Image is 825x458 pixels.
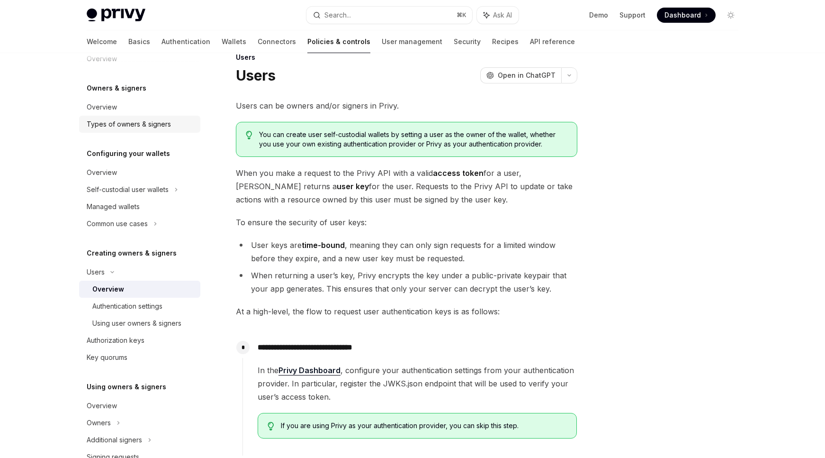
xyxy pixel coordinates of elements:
[246,131,252,139] svg: Tip
[236,67,275,84] h1: Users
[493,10,512,20] span: Ask AI
[87,148,170,159] h5: Configuring your wallets
[87,218,148,229] div: Common use cases
[87,381,166,393] h5: Using owners & signers
[79,164,200,181] a: Overview
[492,30,519,53] a: Recipes
[477,7,519,24] button: Ask AI
[87,352,127,363] div: Key quorums
[278,366,341,376] a: Privy Dashboard
[87,417,111,429] div: Owners
[79,315,200,332] a: Using user owners & signers
[79,349,200,366] a: Key quorums
[498,71,556,80] span: Open in ChatGPT
[79,332,200,349] a: Authorization keys
[236,166,577,206] span: When you make a request to the Privy API with a valid for a user, [PERSON_NAME] returns a for the...
[79,281,200,298] a: Overview
[619,10,646,20] a: Support
[457,11,466,19] span: ⌘ K
[87,434,142,446] div: Additional signers
[307,30,370,53] a: Policies & controls
[87,167,117,178] div: Overview
[306,7,472,24] button: Search...⌘K
[87,335,144,346] div: Authorization keys
[382,30,442,53] a: User management
[454,30,481,53] a: Security
[92,301,162,312] div: Authentication settings
[92,284,124,295] div: Overview
[268,422,274,431] svg: Tip
[87,9,145,22] img: light logo
[236,216,577,229] span: To ensure the security of user keys:
[236,238,577,265] li: User keys are , meaning they can only sign requests for a limited window before they expire, and ...
[87,119,171,130] div: Types of owners & signers
[79,298,200,315] a: Authentication settings
[337,182,369,191] strong: user key
[530,30,575,53] a: API reference
[281,421,567,431] span: If you are using Privy as your authentication provider, you can skip this step.
[236,53,577,62] div: Users
[723,8,738,23] button: Toggle dark mode
[259,130,567,149] span: You can create user self-custodial wallets by setting a user as the owner of the wallet, whether ...
[236,269,577,295] li: When returning a user’s key, Privy encrypts the key under a public-private keypair that your app ...
[258,364,577,403] span: In the , configure your authentication settings from your authentication provider. In particular,...
[79,99,200,116] a: Overview
[222,30,246,53] a: Wallets
[480,67,561,83] button: Open in ChatGPT
[161,30,210,53] a: Authentication
[79,198,200,215] a: Managed wallets
[128,30,150,53] a: Basics
[87,266,105,278] div: Users
[87,184,169,195] div: Self-custodial user wallets
[87,82,146,94] h5: Owners & signers
[79,397,200,414] a: Overview
[433,168,484,178] strong: access token
[236,99,577,112] span: Users can be owners and/or signers in Privy.
[324,9,351,21] div: Search...
[302,240,345,250] strong: time-bound
[589,10,608,20] a: Demo
[79,116,200,133] a: Types of owners & signers
[92,318,181,329] div: Using user owners & signers
[258,30,296,53] a: Connectors
[236,305,577,318] span: At a high-level, the flow to request user authentication keys is as follows:
[657,8,716,23] a: Dashboard
[664,10,701,20] span: Dashboard
[87,30,117,53] a: Welcome
[87,247,177,259] h5: Creating owners & signers
[87,101,117,113] div: Overview
[87,400,117,412] div: Overview
[87,201,140,212] div: Managed wallets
